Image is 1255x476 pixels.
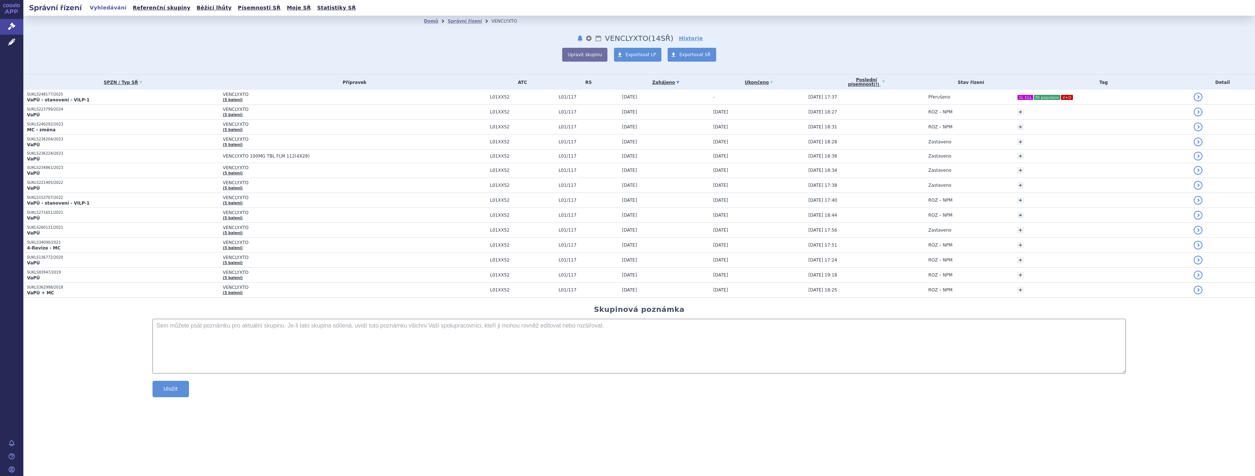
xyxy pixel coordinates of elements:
p: SUKLS221405/2022 [27,180,219,185]
a: detail [1194,123,1202,131]
span: [DATE] [622,258,637,263]
span: L01XX52 [490,213,555,218]
a: (5 balení) [223,231,243,235]
a: (5 balení) [223,201,243,205]
a: (5 balení) [223,143,243,147]
span: L01/117 [559,258,618,263]
span: ROZ – NPM [928,213,953,218]
strong: VaPÚ - stanovení - VILP-1 [27,201,90,206]
span: L01XX52 [490,228,555,233]
a: Ukončeno [713,77,805,88]
button: Uložit [152,381,189,397]
a: detail [1194,108,1202,116]
span: L01/117 [559,154,618,159]
span: [DATE] [713,109,728,115]
span: [DATE] 17:51 [808,243,837,248]
a: detail [1194,286,1202,294]
span: Zastaveno [928,154,951,159]
span: [DATE] [713,258,728,263]
span: [DATE] [622,94,637,100]
p: SUKLS83947/2019 [27,270,219,275]
span: VENCLYXTO [223,107,405,112]
a: Domů [424,19,438,24]
span: [DATE] [713,124,728,129]
a: detail [1194,196,1202,205]
span: [DATE] [622,139,637,144]
span: [DATE] [622,124,637,129]
li: VENCLYXTO [491,16,526,27]
p: SUKLS236204/2023 [27,137,219,142]
a: detail [1194,152,1202,160]
a: (5 balení) [223,171,243,175]
i: V+O [1061,95,1073,100]
span: VENCLYXTO [223,180,405,185]
a: + [1017,242,1024,248]
span: VENCLYXTO [223,210,405,215]
span: Exportovat LP [626,52,656,57]
a: Správní řízení [448,19,482,24]
span: Zastaveno [928,139,951,144]
a: Vyhledávání [88,3,129,13]
a: (5 balení) [223,246,243,250]
a: + [1017,109,1024,115]
span: [DATE] [713,168,728,173]
a: SPZN / Typ SŘ [27,77,219,88]
span: L01XX52 [490,124,555,129]
a: detail [1194,166,1202,175]
a: (5 balení) [223,113,243,117]
a: + [1017,287,1024,293]
span: [DATE] [713,243,728,248]
h2: Správní řízení [23,3,88,13]
abbr: (?) [874,82,879,87]
p: SUKLS271651/2021 [27,210,219,215]
p: SUKLS153707/2022 [27,195,219,200]
span: L01/117 [559,124,618,129]
span: [DATE] 18:44 [808,213,837,218]
span: L01XX52 [490,258,555,263]
a: Exportovat LP [614,48,662,62]
strong: VaPÚ [27,260,40,266]
span: [DATE] [622,109,637,115]
p: SUKLS248177/2025 [27,92,219,97]
a: + [1017,272,1024,278]
p: SUKLS234861/2023 [27,165,219,170]
span: L01/117 [559,213,618,218]
span: [DATE] 18:38 [808,154,837,159]
span: - [713,94,715,100]
span: [DATE] [622,168,637,173]
strong: VaPÚ [27,142,40,147]
span: L01XX52 [490,139,555,144]
span: [DATE] [713,183,728,188]
span: L01/117 [559,94,618,100]
span: [DATE] [713,228,728,233]
strong: VaPÚ [27,275,40,280]
span: [DATE] [713,198,728,203]
span: Zastaveno [928,183,951,188]
span: [DATE] [622,228,637,233]
span: [DATE] 18:31 [808,124,837,129]
a: detail [1194,256,1202,264]
span: L01/117 [559,287,618,293]
span: [DATE] [622,213,637,218]
strong: VaPÚ [27,231,40,236]
p: SUKLS240292/2023 [27,122,219,127]
a: Moje SŘ [285,3,313,13]
span: L01/117 [559,228,618,233]
a: detail [1194,211,1202,220]
button: nastavení [585,34,592,43]
span: L01/117 [559,139,618,144]
span: VENCLYXTO [223,240,405,245]
a: detail [1194,93,1202,101]
a: (5 balení) [223,216,243,220]
span: L01/117 [559,272,618,278]
strong: MC - změna [27,127,55,132]
a: detail [1194,138,1202,146]
th: ATC [486,75,555,90]
th: Tag [1013,75,1190,90]
span: [DATE] [713,287,728,293]
span: 14 [651,34,661,43]
a: + [1017,167,1024,174]
a: Písemnosti SŘ [236,3,283,13]
a: Historie [679,35,703,42]
span: L01/117 [559,168,618,173]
